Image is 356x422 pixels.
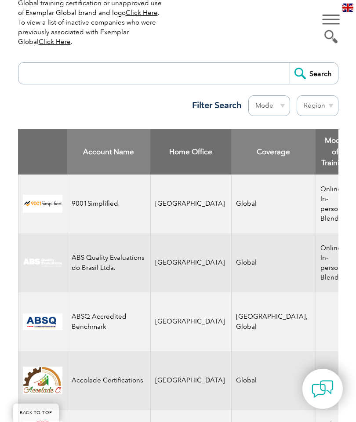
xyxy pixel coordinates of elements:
input: Search [290,63,338,84]
td: Accolade Certifications [67,351,150,410]
th: Home Office: activate to sort column ascending [150,129,231,175]
td: Global [231,175,316,233]
img: 1a94dd1a-69dd-eb11-bacb-002248159486-logo.jpg [23,367,62,394]
td: In-person [316,351,354,410]
td: Global [231,233,316,292]
td: Online; In-person; Blended [316,175,354,233]
h3: Filter Search [187,100,242,111]
td: [GEOGRAPHIC_DATA] [150,351,231,410]
img: c92924ac-d9bc-ea11-a814-000d3a79823d-logo.jpg [23,258,62,268]
td: ABS Quality Evaluations do Brasil Ltda. [67,233,150,292]
th: Account Name: activate to sort column descending [67,129,150,175]
img: 37c9c059-616f-eb11-a812-002248153038-logo.png [23,195,62,213]
td: 9001Simplified [67,175,150,233]
img: cc24547b-a6e0-e911-a812-000d3a795b83-logo.png [23,313,62,330]
a: Click Here [39,38,71,46]
th: Mode of Training: activate to sort column ascending [316,129,354,175]
th: Coverage: activate to sort column ascending [231,129,316,175]
img: en [342,4,353,12]
td: [GEOGRAPHIC_DATA] [150,292,231,351]
td: [GEOGRAPHIC_DATA] [150,175,231,233]
td: [GEOGRAPHIC_DATA], Global [231,292,316,351]
img: contact-chat.png [312,378,334,400]
td: Online; In-person; Blended [316,233,354,292]
td: ABSQ Accredited Benchmark [67,292,150,351]
a: Click Here [126,9,158,17]
td: Global [231,351,316,410]
td: [GEOGRAPHIC_DATA] [150,233,231,292]
a: BACK TO TOP [13,404,59,422]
